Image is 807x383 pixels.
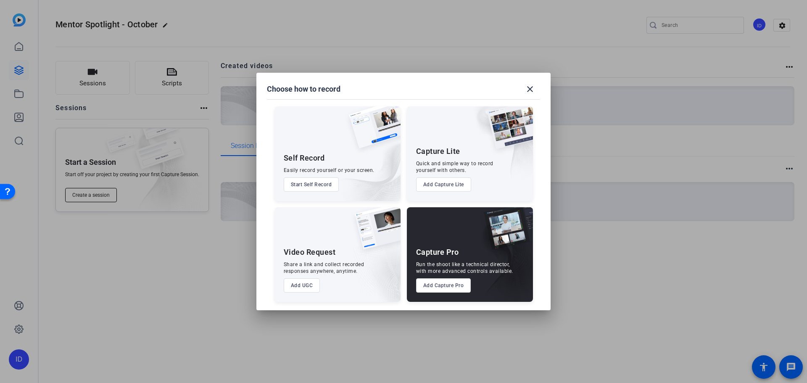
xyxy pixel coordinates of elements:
[416,177,471,192] button: Add Capture Lite
[284,167,374,174] div: Easily record yourself or your screen.
[284,278,320,293] button: Add UGC
[284,153,325,163] div: Self Record
[284,261,364,275] div: Share a link and collect recorded responses anywhere, anytime.
[416,261,513,275] div: Run the shoot like a technical director, with more advanced controls available.
[481,106,533,158] img: capture-lite.png
[416,146,460,156] div: Capture Lite
[458,106,533,190] img: embarkstudio-capture-lite.png
[471,218,533,302] img: embarkstudio-capture-pro.png
[477,207,533,259] img: capture-pro.png
[267,84,340,94] h1: Choose how to record
[416,160,493,174] div: Quick and simple way to record yourself with others.
[327,124,401,201] img: embarkstudio-self-record.png
[416,247,459,257] div: Capture Pro
[284,247,336,257] div: Video Request
[343,106,401,157] img: self-record.png
[352,233,401,302] img: embarkstudio-ugc-content.png
[348,207,401,258] img: ugc-content.png
[525,84,535,94] mat-icon: close
[284,177,339,192] button: Start Self Record
[416,278,471,293] button: Add Capture Pro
